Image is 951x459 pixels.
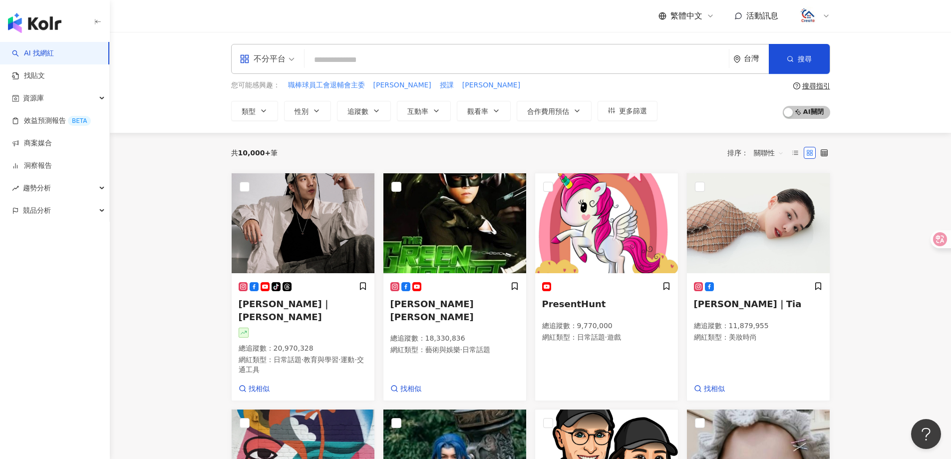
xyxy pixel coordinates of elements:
span: [PERSON_NAME]｜[PERSON_NAME] [239,299,331,322]
p: 總追蹤數 ： 9,770,000 [542,321,671,331]
button: 職棒球員工會退輔會主委 [288,80,365,91]
button: [PERSON_NAME] [462,80,521,91]
a: KOL Avatar[PERSON_NAME]｜[PERSON_NAME]總追蹤數：20,970,328網紅類型：日常話題·教育與學習·運動·交通工具找相似 [231,173,375,402]
img: KOL Avatar [535,173,678,273]
button: 合作費用預估 [517,101,592,121]
span: · [338,356,340,364]
p: 網紅類型 ： [542,333,671,343]
a: KOL Avatar[PERSON_NAME]｜Tia總追蹤數：11,879,955網紅類型：美妝時尚找相似 [686,173,830,402]
span: 美妝時尚 [729,333,757,341]
button: 更多篩選 [598,101,657,121]
a: 找相似 [390,384,421,394]
span: 授課 [440,80,454,90]
a: 找相似 [239,384,270,394]
img: logo [8,13,61,33]
span: 找相似 [400,384,421,394]
span: [PERSON_NAME]｜Tia [694,299,802,309]
span: rise [12,185,19,192]
span: environment [733,55,741,63]
a: KOL AvatarPresentHunt總追蹤數：9,770,000網紅類型：日常話題·遊戲 [535,173,678,402]
p: 網紅類型 ： [239,355,367,375]
span: 競品分析 [23,199,51,222]
a: 找相似 [694,384,725,394]
span: 找相似 [249,384,270,394]
span: [PERSON_NAME] [PERSON_NAME] [390,299,474,322]
div: 不分平台 [240,51,286,67]
a: 找貼文 [12,71,45,81]
span: 日常話題 [577,333,605,341]
a: 洞察報告 [12,161,52,171]
p: 總追蹤數 ： 18,330,836 [390,334,519,344]
span: [PERSON_NAME] [462,80,520,90]
span: 性別 [295,107,309,115]
span: 資源庫 [23,87,44,109]
span: [PERSON_NAME] [373,80,431,90]
span: PresentHunt [542,299,606,309]
p: 網紅類型 ： [694,333,823,343]
p: 網紅類型 ： [390,345,519,355]
span: 更多篩選 [619,107,647,115]
button: [PERSON_NAME] [373,80,432,91]
span: 您可能感興趣： [231,80,280,90]
span: 追蹤數 [347,107,368,115]
span: 趨勢分析 [23,177,51,199]
span: 搜尋 [798,55,812,63]
span: 日常話題 [462,346,490,354]
span: 運動 [340,356,354,364]
iframe: Help Scout Beacon - Open [911,419,941,449]
span: · [605,333,607,341]
span: 交通工具 [239,356,364,374]
span: 找相似 [704,384,725,394]
span: 教育與學習 [304,356,338,364]
span: 類型 [242,107,256,115]
p: 總追蹤數 ： 11,879,955 [694,321,823,331]
span: 10,000+ [238,149,271,157]
button: 互動率 [397,101,451,121]
span: 遊戲 [607,333,621,341]
span: · [354,356,356,364]
span: question-circle [793,82,800,89]
button: 觀看率 [457,101,511,121]
span: · [460,346,462,354]
span: 日常話題 [274,356,302,364]
span: 關聯性 [754,145,784,161]
button: 搜尋 [769,44,830,74]
a: searchAI 找網紅 [12,48,54,58]
button: 性別 [284,101,331,121]
p: 總追蹤數 ： 20,970,328 [239,344,367,354]
img: KOL Avatar [232,173,374,273]
a: 效益預測報告BETA [12,116,91,126]
span: 觀看率 [467,107,488,115]
span: 活動訊息 [746,11,778,20]
div: 台灣 [744,54,769,63]
a: 商案媒合 [12,138,52,148]
div: 排序： [727,145,789,161]
div: 共 筆 [231,149,278,157]
button: 授課 [439,80,454,91]
span: 繁體中文 [670,10,702,21]
span: 合作費用預估 [527,107,569,115]
button: 類型 [231,101,278,121]
button: 追蹤數 [337,101,391,121]
a: KOL Avatar[PERSON_NAME] [PERSON_NAME]總追蹤數：18,330,836網紅類型：藝術與娛樂·日常話題找相似 [383,173,527,402]
span: 藝術與娛樂 [425,346,460,354]
div: 搜尋指引 [802,82,830,90]
img: KOL Avatar [383,173,526,273]
img: logo.png [799,6,818,25]
span: 職棒球員工會退輔會主委 [288,80,365,90]
span: · [302,356,304,364]
span: appstore [240,54,250,64]
span: 互動率 [407,107,428,115]
img: KOL Avatar [687,173,830,273]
